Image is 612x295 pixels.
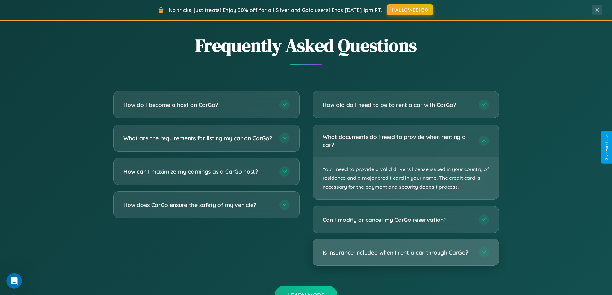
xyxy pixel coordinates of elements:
[113,33,499,58] h2: Frequently Asked Questions
[313,157,499,199] p: You'll need to provide a valid driver's license issued in your country of residence and a major c...
[123,101,273,109] h3: How do I become a host on CarGo?
[604,134,609,161] div: Give Feedback
[323,133,472,149] h3: What documents do I need to provide when renting a car?
[323,248,472,256] h3: Is insurance included when I rent a car through CarGo?
[123,168,273,176] h3: How can I maximize my earnings as a CarGo host?
[387,4,433,15] button: HALLOWEEN30
[123,134,273,142] h3: What are the requirements for listing my car on CarGo?
[323,101,472,109] h3: How old do I need to be to rent a car with CarGo?
[169,7,382,13] span: No tricks, just treats! Enjoy 30% off for all Silver and Gold users! Ends [DATE] 1pm PT.
[323,216,472,224] h3: Can I modify or cancel my CarGo reservation?
[123,201,273,209] h3: How does CarGo ensure the safety of my vehicle?
[6,273,22,289] iframe: Intercom live chat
